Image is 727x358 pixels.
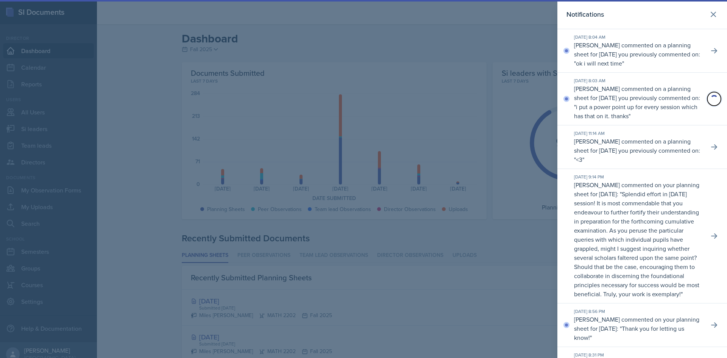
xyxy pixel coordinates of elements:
h2: Notifications [566,9,604,20]
p: ok i will next time [576,59,622,67]
p: <3 [576,155,582,164]
div: [DATE] 9:14 PM [574,174,703,180]
div: [DATE] 8:04 AM [574,34,703,41]
div: [DATE] 11:14 AM [574,130,703,137]
p: [PERSON_NAME] commented on your planning sheet for [DATE]: " " [574,180,703,299]
p: [PERSON_NAME] commented on a planning sheet for [DATE] you previously commented on: " " [574,41,703,68]
p: Thank you for letting us know! [574,324,684,342]
p: [PERSON_NAME] commented on a planning sheet for [DATE] you previously commented on: " " [574,137,703,164]
p: Splendid effort in [DATE] session! It is most commendable that you endeavour to further fortify t... [574,190,699,298]
div: [DATE] 8:56 PM [574,308,703,315]
p: [PERSON_NAME] commented on a planning sheet for [DATE] you previously commented on: " " [574,84,703,120]
div: [DATE] 8:03 AM [574,77,703,84]
p: i put a power point up for every session which has that on it. thanks [574,103,697,120]
p: [PERSON_NAME] commented on your planning sheet for [DATE]: " " [574,315,703,342]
